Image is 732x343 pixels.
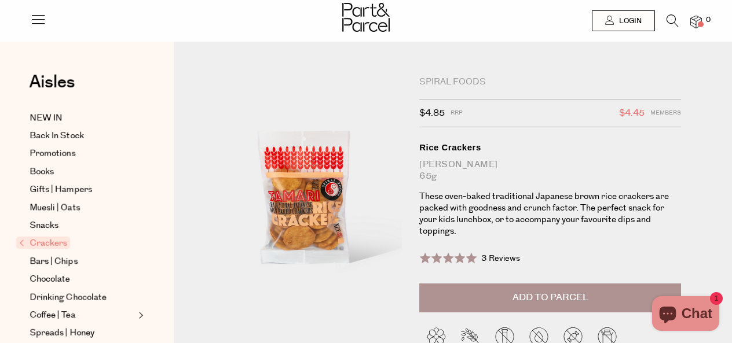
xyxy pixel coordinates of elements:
[419,283,681,312] button: Add to Parcel
[30,147,135,161] a: Promotions
[419,106,445,121] span: $4.85
[419,159,681,182] div: [PERSON_NAME] 65g
[30,290,107,304] span: Drinking Chocolate
[649,296,723,334] inbox-online-store-chat: Shopify online store chat
[690,16,702,28] a: 0
[513,291,588,304] span: Add to Parcel
[30,255,135,268] a: Bars | Chips
[419,191,681,237] p: These oven-baked traditional Japanese brown rice crackers are packed with goodness and crunch fac...
[30,308,75,322] span: Coffee | Tea
[30,201,80,215] span: Muesli | Oats
[30,255,78,268] span: Bars | Chips
[481,253,520,264] span: 3 Reviews
[19,237,135,250] a: Crackers
[342,3,390,32] img: Part&Parcel
[30,129,84,143] span: Back In Stock
[703,15,713,25] span: 0
[30,111,63,125] span: NEW IN
[30,201,135,215] a: Muesli | Oats
[29,73,75,102] a: Aisles
[30,326,94,340] span: Spreads | Honey
[30,272,70,286] span: Chocolate
[616,16,642,26] span: Login
[592,10,655,31] a: Login
[30,272,135,286] a: Chocolate
[619,106,645,121] span: $4.45
[30,165,135,179] a: Books
[30,290,135,304] a: Drinking Chocolate
[30,165,54,179] span: Books
[419,142,681,153] div: Rice Crackers
[16,237,70,249] span: Crackers
[30,183,92,197] span: Gifts | Hampers
[650,106,681,121] span: Members
[29,69,75,95] span: Aisles
[30,326,135,340] a: Spreads | Honey
[30,219,58,233] span: Snacks
[30,129,135,143] a: Back In Stock
[30,308,135,322] a: Coffee | Tea
[30,219,135,233] a: Snacks
[136,308,144,322] button: Expand/Collapse Coffee | Tea
[419,76,681,88] div: Spiral Foods
[30,183,135,197] a: Gifts | Hampers
[208,76,402,304] img: Rice Crackers
[30,147,75,161] span: Promotions
[451,106,463,121] span: RRP
[30,111,135,125] a: NEW IN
